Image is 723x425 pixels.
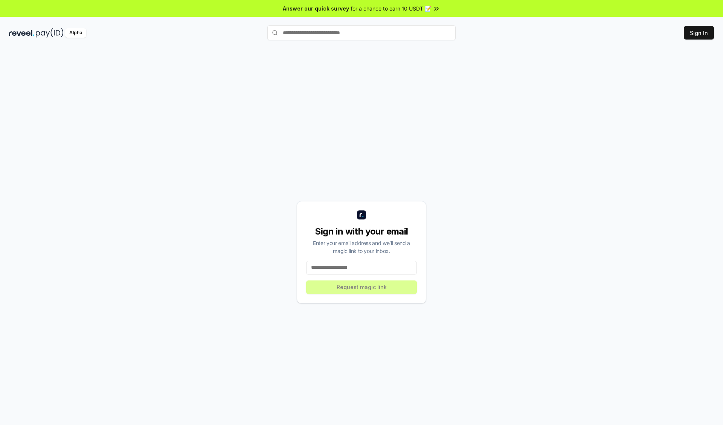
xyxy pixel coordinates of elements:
img: pay_id [36,28,64,38]
img: reveel_dark [9,28,34,38]
span: for a chance to earn 10 USDT 📝 [351,5,431,12]
img: logo_small [357,210,366,219]
button: Sign In [684,26,714,40]
div: Enter your email address and we’ll send a magic link to your inbox. [306,239,417,255]
div: Alpha [65,28,86,38]
span: Answer our quick survey [283,5,349,12]
div: Sign in with your email [306,225,417,238]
